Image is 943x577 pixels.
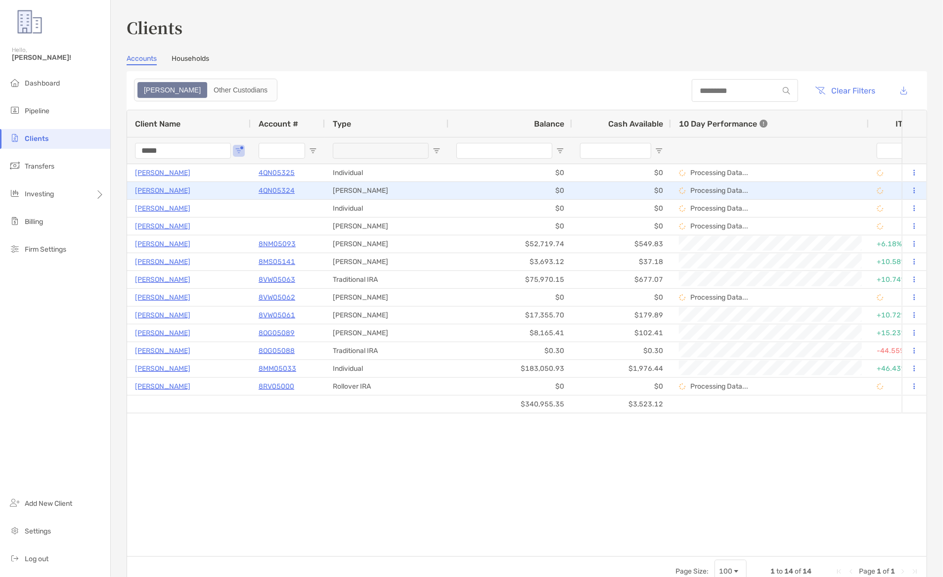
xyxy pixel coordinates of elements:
p: Processing Data... [690,382,748,391]
span: of [795,567,801,576]
p: Processing Data... [690,186,748,195]
a: [PERSON_NAME] [135,167,190,179]
div: Individual [325,164,449,181]
p: 8NM05093 [259,238,296,250]
div: [PERSON_NAME] [325,289,449,306]
div: $0 [449,378,572,395]
input: Cash Available Filter Input [580,143,651,159]
span: Dashboard [25,79,60,88]
div: $183,050.93 [449,360,572,377]
div: $8,165.41 [449,324,572,342]
input: ITD Filter Input [877,143,908,159]
div: Individual [325,360,449,377]
a: 8VW05063 [259,273,295,286]
p: Processing Data... [690,204,748,213]
div: [PERSON_NAME] [325,182,449,199]
p: [PERSON_NAME] [135,291,190,304]
img: transfers icon [9,160,21,172]
a: Accounts [127,54,157,65]
span: Balance [534,119,564,129]
a: [PERSON_NAME] [135,238,190,250]
a: 8OG05088 [259,345,295,357]
div: +46.43% [877,360,920,377]
p: [PERSON_NAME] [135,220,190,232]
img: Processing Data icon [679,294,686,301]
img: firm-settings icon [9,243,21,255]
a: [PERSON_NAME] [135,273,190,286]
a: 8VW05061 [259,309,295,321]
div: [PERSON_NAME] [325,307,449,324]
span: Clients [25,134,48,143]
a: 8MS05141 [259,256,295,268]
img: Processing Data icon [679,170,686,177]
div: +15.23% [877,325,920,341]
p: 4QN05324 [259,184,295,197]
span: Page [859,567,875,576]
p: 4QN05325 [259,167,295,179]
a: [PERSON_NAME] [135,327,190,339]
span: 1 [891,567,895,576]
span: Cash Available [608,119,663,129]
img: billing icon [9,215,21,227]
a: [PERSON_NAME] [135,380,190,393]
a: 8MM05033 [259,362,296,375]
div: $3,693.12 [449,253,572,270]
img: add_new_client icon [9,497,21,509]
img: Processing Data icon [679,223,686,230]
img: Processing Data icon [679,187,686,194]
span: [PERSON_NAME]! [12,53,104,62]
a: 8RV05000 [259,380,294,393]
span: Account # [259,119,298,129]
div: $0 [572,378,671,395]
a: 8OG05089 [259,327,295,339]
div: ITD [896,119,920,129]
div: $3,523.12 [572,396,671,413]
img: logout icon [9,552,21,564]
span: 1 [877,567,881,576]
img: Processing Data icon [877,223,884,230]
a: 8VW05062 [259,291,295,304]
img: pipeline icon [9,104,21,116]
div: $549.83 [572,235,671,253]
div: Next Page [899,568,907,576]
div: [PERSON_NAME] [325,235,449,253]
div: $0 [449,182,572,199]
div: Page Size: [675,567,709,576]
span: 1 [770,567,775,576]
div: Rollover IRA [325,378,449,395]
div: $0 [572,164,671,181]
span: 14 [784,567,793,576]
img: dashboard icon [9,77,21,89]
p: [PERSON_NAME] [135,309,190,321]
div: $0 [572,218,671,235]
a: [PERSON_NAME] [135,362,190,375]
span: Investing [25,190,54,198]
span: 14 [803,567,811,576]
div: $677.07 [572,271,671,288]
div: +6.18% [877,236,920,252]
button: Open Filter Menu [655,147,663,155]
a: [PERSON_NAME] [135,256,190,268]
div: 100 [719,567,732,576]
button: Open Filter Menu [309,147,317,155]
div: Previous Page [847,568,855,576]
a: [PERSON_NAME] [135,184,190,197]
div: $340,955.35 [449,396,572,413]
span: Pipeline [25,107,49,115]
p: Processing Data... [690,293,748,302]
a: Households [172,54,209,65]
div: Last Page [911,568,919,576]
div: -44.55% [877,343,920,359]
